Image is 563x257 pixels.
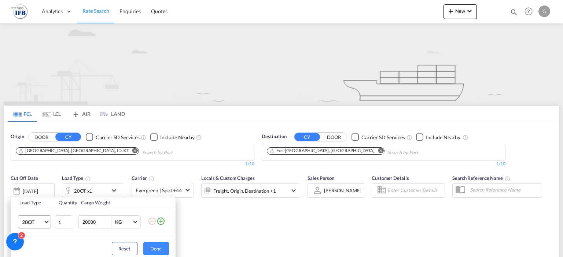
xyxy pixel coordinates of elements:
[81,199,143,206] div: Cargo Weight
[157,217,165,226] md-icon: icon-plus-circle-outline
[82,216,111,228] input: Enter Weight
[18,215,51,228] md-select: Choose: 20OT
[55,215,73,228] input: Qty
[115,219,122,225] div: KG
[112,242,137,255] button: Reset
[11,197,54,208] th: Load Type
[22,219,43,226] span: 20OT
[148,217,157,226] md-icon: icon-minus-circle-outline
[143,242,169,255] button: Done
[54,197,77,208] th: Quantity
